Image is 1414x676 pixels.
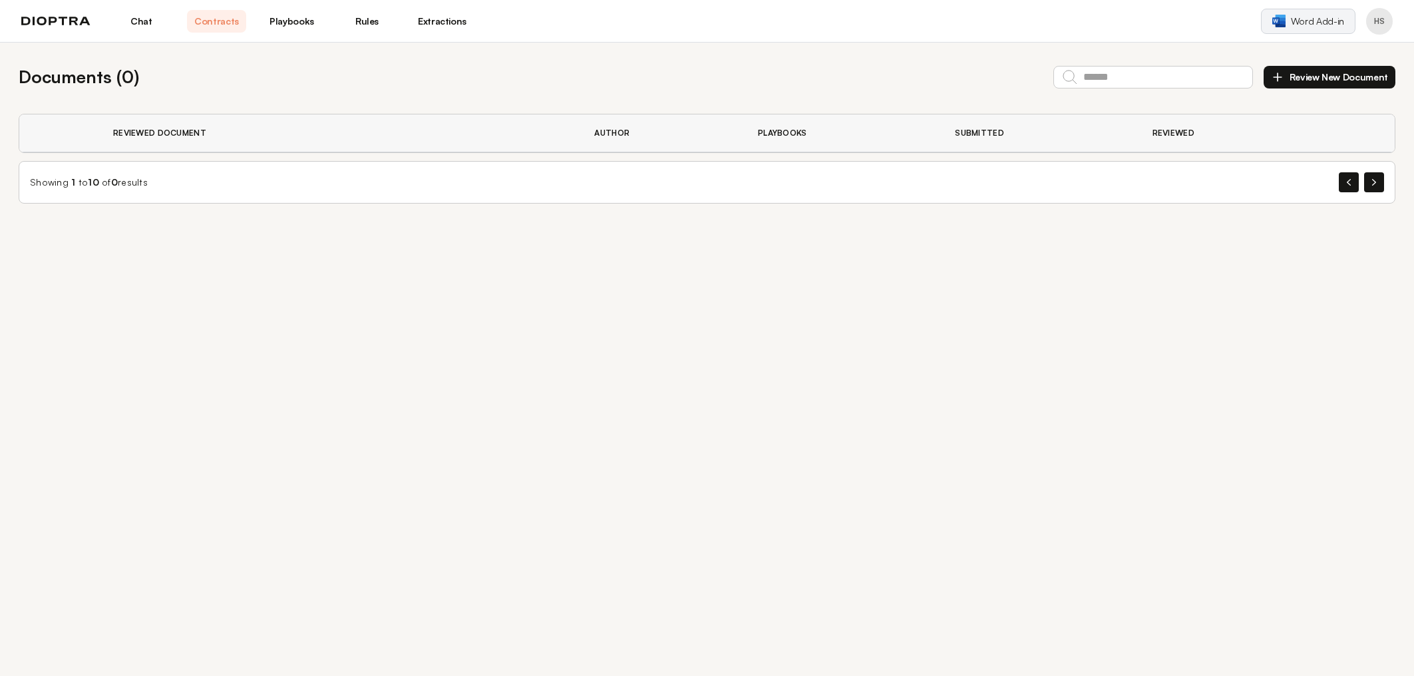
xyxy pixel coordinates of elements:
[30,176,148,189] div: Showing to of results
[1364,172,1384,192] button: Next
[19,64,139,90] h2: Documents ( 0 )
[187,10,246,33] a: Contracts
[578,114,742,152] th: Author
[112,10,171,33] a: Chat
[97,114,578,152] th: Reviewed Document
[337,10,397,33] a: Rules
[71,176,75,188] span: 1
[742,114,939,152] th: Playbooks
[1261,9,1355,34] a: Word Add-in
[262,10,321,33] a: Playbooks
[1137,114,1317,152] th: Reviewed
[939,114,1136,152] th: Submitted
[1291,15,1344,28] span: Word Add-in
[1272,15,1286,27] img: word
[413,10,472,33] a: Extractions
[111,176,118,188] span: 0
[1264,66,1395,88] button: Review New Document
[21,17,90,26] img: logo
[1366,8,1393,35] button: Profile menu
[88,176,99,188] span: 10
[1339,172,1359,192] button: Previous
